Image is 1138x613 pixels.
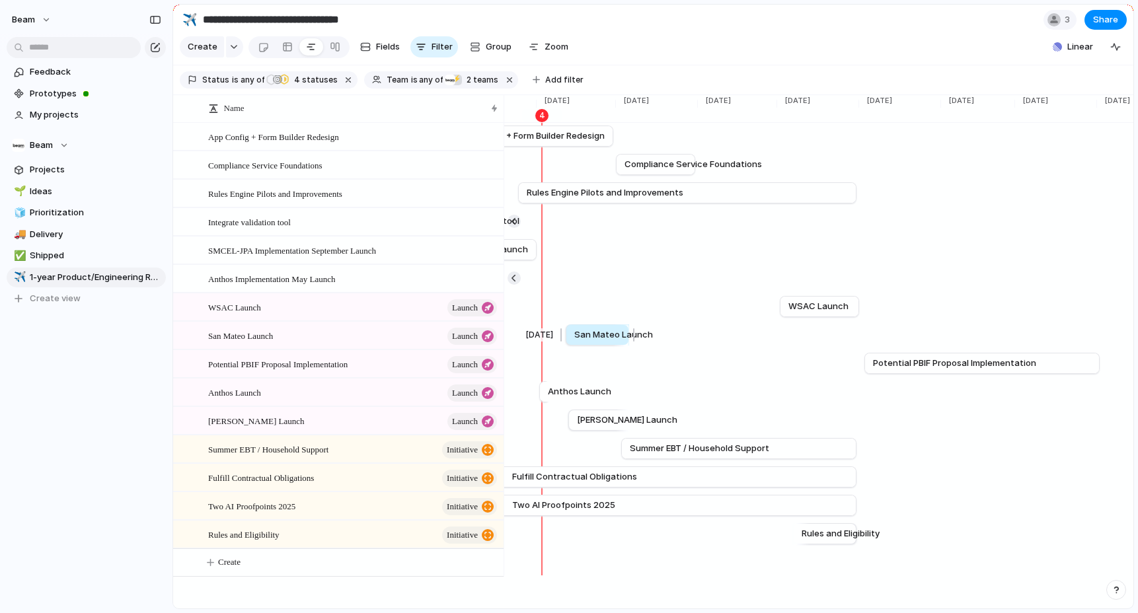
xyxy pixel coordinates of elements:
[12,249,25,262] button: ✅
[447,497,478,516] span: initiative
[7,62,166,82] a: Feedback
[1047,37,1098,57] button: Linear
[525,71,591,89] button: Add filter
[512,470,637,484] span: Fulfill Contractual Obligations
[7,182,166,201] div: 🌱Ideas
[208,299,261,314] span: WSAC Launch
[1065,13,1074,26] span: 3
[208,498,295,513] span: Two AI Proofpoints 2025
[7,84,166,104] a: Prototypes
[208,413,305,428] span: [PERSON_NAME] Launch
[208,356,348,371] span: Potential PBIF Proposal Implementation
[410,36,458,57] button: Filter
[447,328,497,345] button: launch
[30,228,161,241] span: Delivery
[7,203,166,223] a: 🧊Prioritization
[266,73,340,87] button: 4 statuses
[7,268,166,287] a: ✈️1-year Product/Engineering Roadmap
[30,139,53,152] span: Beam
[208,328,273,343] span: San Mateo Launch
[452,355,478,374] span: launch
[418,74,443,86] span: any of
[577,410,623,430] a: [PERSON_NAME] Launch
[30,108,161,122] span: My projects
[376,40,400,54] span: Fields
[7,160,166,180] a: Projects
[486,40,512,54] span: Group
[7,135,166,155] button: Beam
[1097,95,1134,106] span: [DATE]
[7,289,166,308] button: Create view
[12,206,25,219] button: 🧊
[463,36,518,57] button: Group
[941,95,978,106] span: [DATE]
[447,384,497,402] button: launch
[355,36,405,57] button: Fields
[574,325,621,345] a: San Mateo Launch
[788,297,851,316] a: WSAC Launch
[442,526,497,544] button: initiative
[802,527,880,540] span: Rules and Eligibility
[802,524,848,544] a: Rules and Eligibility
[208,242,376,258] span: SMCEL-JPA Implementation September Launch
[452,327,478,345] span: launch
[463,74,498,86] span: teams
[527,183,848,203] a: Rules Engine Pilots and Improvements
[1093,13,1118,26] span: Share
[408,73,446,87] button: isany of
[451,75,462,85] div: ⚡
[7,246,166,266] div: ✅Shipped
[7,105,166,125] a: My projects
[208,384,261,400] span: Anthos Launch
[452,384,478,402] span: launch
[447,526,478,544] span: initiative
[208,186,342,201] span: Rules Engine Pilots and Improvements
[457,129,605,143] span: App Config + Form Builder Redesign
[387,74,408,86] span: Team
[30,65,161,79] span: Feedback
[30,185,161,198] span: Ideas
[14,205,23,221] div: 🧊
[452,299,478,317] span: launch
[512,499,615,512] span: Two AI Proofpoints 2025
[208,214,291,229] span: Integrate validation tool
[1015,95,1052,106] span: [DATE]
[625,155,687,174] a: Compliance Service Foundations
[30,249,161,262] span: Shipped
[616,95,653,106] span: [DATE]
[447,441,478,459] span: initiative
[698,95,735,106] span: [DATE]
[208,271,335,286] span: Anthos Implementation May Launch
[182,11,197,28] div: ✈️
[208,470,314,485] span: Fulfill Contractual Obligations
[208,526,280,542] span: Rules and Eligibility
[411,74,418,86] span: is
[447,356,497,373] button: launch
[30,292,81,305] span: Create view
[14,270,23,285] div: ✈️
[442,498,497,515] button: initiative
[1084,10,1127,30] button: Share
[523,36,574,57] button: Zoom
[444,73,501,87] button: ⚡2 teams
[7,225,166,244] a: 🚚Delivery
[14,184,23,199] div: 🌱
[12,185,25,198] button: 🌱
[30,87,161,100] span: Prototypes
[452,412,478,431] span: launch
[30,271,161,284] span: 1-year Product/Engineering Roadmap
[442,441,497,458] button: initiative
[577,414,677,427] span: [PERSON_NAME] Launch
[447,299,497,316] button: launch
[229,73,267,87] button: isany of
[527,186,683,199] span: Rules Engine Pilots and Improvements
[521,328,558,342] div: [DATE]
[179,9,200,30] button: ✈️
[442,470,497,487] button: initiative
[239,74,264,86] span: any of
[463,75,473,85] span: 2
[432,40,453,54] span: Filter
[232,74,239,86] span: is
